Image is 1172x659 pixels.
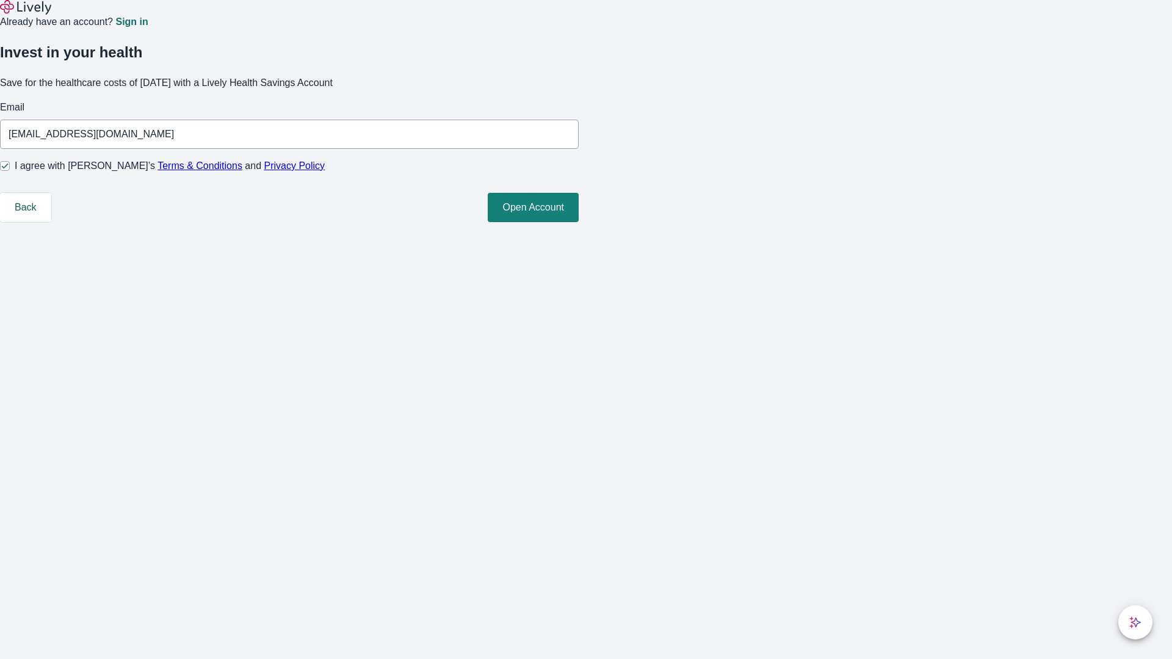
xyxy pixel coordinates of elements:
button: Open Account [488,193,579,222]
a: Sign in [115,17,148,27]
a: Terms & Conditions [157,160,242,171]
svg: Lively AI Assistant [1129,616,1141,628]
a: Privacy Policy [264,160,325,171]
span: I agree with [PERSON_NAME]’s and [15,159,325,173]
button: chat [1118,605,1152,639]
